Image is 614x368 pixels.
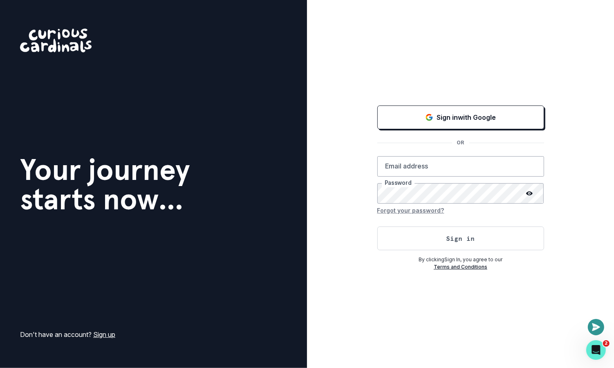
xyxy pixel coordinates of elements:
[586,340,606,360] iframe: Intercom live chat
[377,256,544,263] p: By clicking Sign In , you agree to our
[377,227,544,250] button: Sign in
[20,330,115,339] p: Don't have an account?
[434,264,487,270] a: Terms and Conditions
[437,112,496,122] p: Sign in with Google
[603,340,610,347] span: 2
[20,29,92,52] img: Curious Cardinals Logo
[452,139,469,146] p: OR
[93,330,115,339] a: Sign up
[377,204,444,217] button: Forgot your password?
[588,319,604,335] button: Open or close messaging widget
[20,155,190,214] h1: Your journey starts now...
[377,105,544,129] button: Sign in with Google (GSuite)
